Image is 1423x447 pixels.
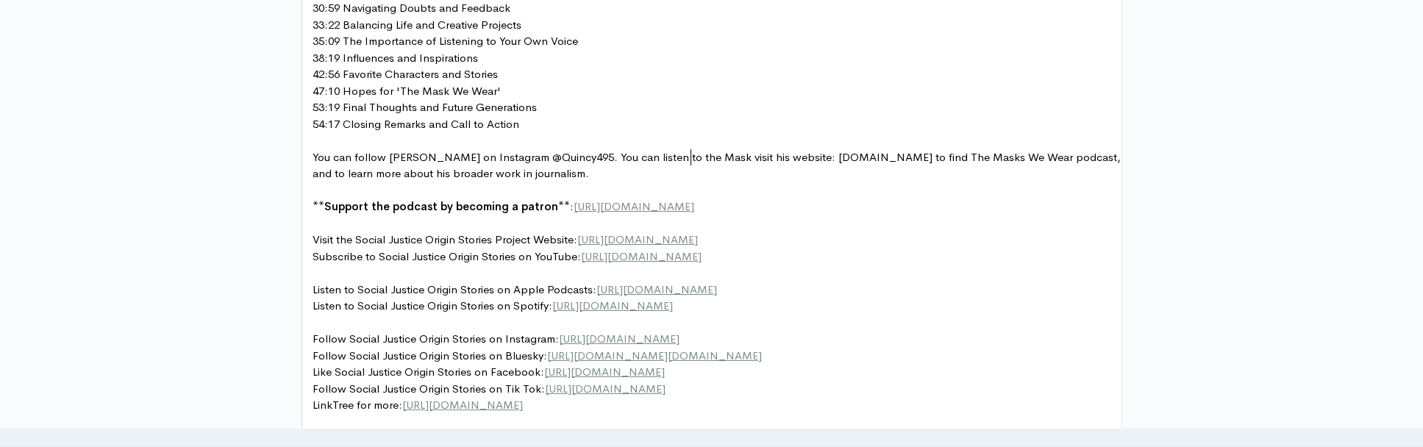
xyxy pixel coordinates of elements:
[581,249,702,263] span: [URL][DOMAIN_NAME]
[313,232,698,246] span: Visit the Social Justice Origin Stories Project Website:
[313,249,702,263] span: Subscribe to Social Justice Origin Stories on YouTube:
[324,199,558,213] span: Support the podcast by becoming a patron
[313,51,478,65] span: 38:19 Influences and Inspirations
[313,34,578,48] span: 35:09 The Importance of Listening to Your Own Voice
[313,117,519,131] span: 54:17 Closing Remarks and Call to Action
[313,100,537,114] span: 53:19 Final Thoughts and Future Generations
[596,282,717,296] span: [URL][DOMAIN_NAME]
[313,382,666,396] span: Follow Social Justice Origin Stories on Tik Tok:
[547,348,762,362] span: [URL][DOMAIN_NAME][DOMAIN_NAME]
[552,298,673,312] span: [URL][DOMAIN_NAME]
[313,332,680,346] span: Follow Social Justice Origin Stories on Instagram:
[574,199,694,213] span: [URL][DOMAIN_NAME]
[313,1,510,15] span: 30:59 Navigating Doubts and Feedback
[313,18,521,32] span: 33:22 Balancing Life and Creative Projects
[313,398,523,412] span: LinkTree for more:
[545,382,666,396] span: [URL][DOMAIN_NAME]
[313,348,762,362] span: Follow Social Justice Origin Stories on Bluesky:
[313,282,717,296] span: Listen to Social Justice Origin Stories on Apple Podcasts:
[313,199,694,213] span: :
[313,67,498,81] span: 42:56 Favorite Characters and Stories
[313,365,665,379] span: Like Social Justice Origin Stories on Facebook:
[313,84,501,98] span: 47:10 Hopes for 'The Mask We Wear'
[402,398,523,412] span: [URL][DOMAIN_NAME]
[577,232,698,246] span: [URL][DOMAIN_NAME]
[544,365,665,379] span: [URL][DOMAIN_NAME]
[313,150,1124,181] span: You can follow [PERSON_NAME] on Instagram @Quincy495. You can listen to the Mask visit his websit...
[313,298,673,312] span: Listen to Social Justice Origin Stories on Spotify:
[559,332,680,346] span: [URL][DOMAIN_NAME]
